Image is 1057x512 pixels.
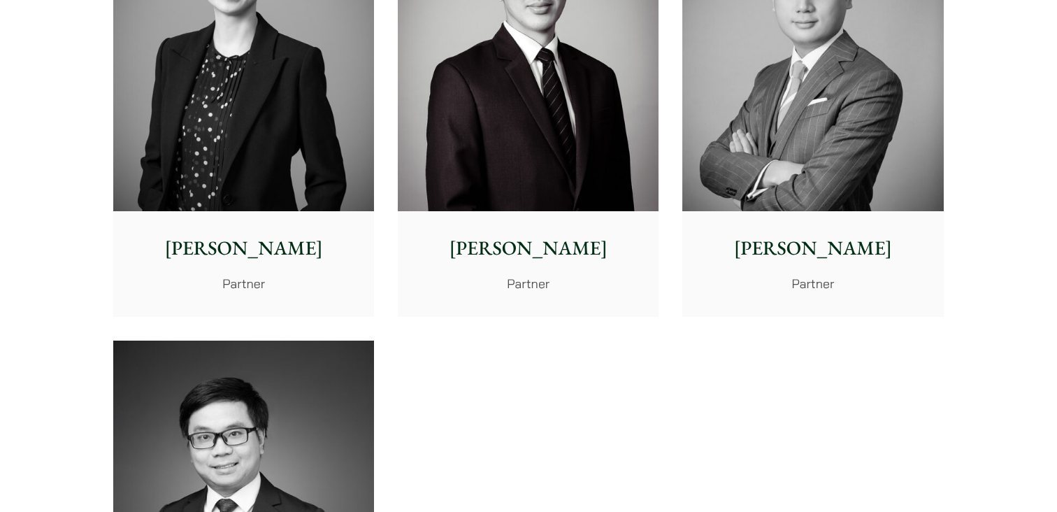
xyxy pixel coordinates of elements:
p: [PERSON_NAME] [124,234,363,263]
p: [PERSON_NAME] [409,234,647,263]
p: Partner [693,274,932,293]
p: [PERSON_NAME] [693,234,932,263]
p: Partner [124,274,363,293]
p: Partner [409,274,647,293]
